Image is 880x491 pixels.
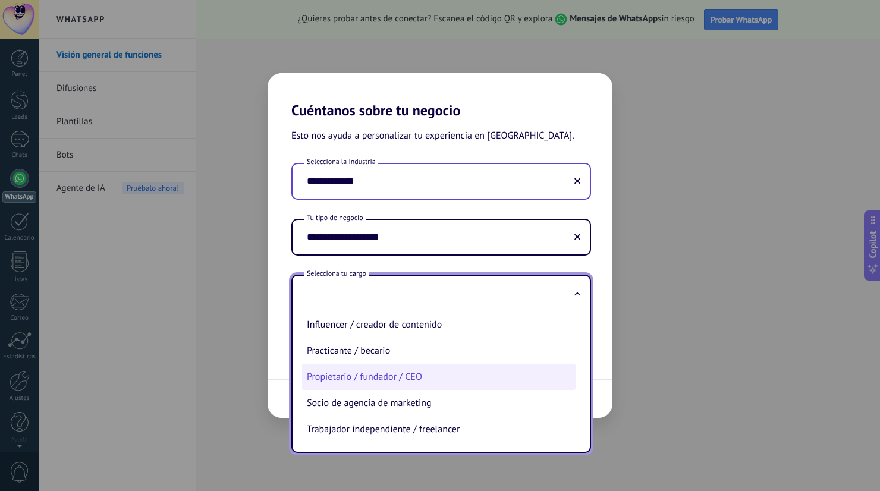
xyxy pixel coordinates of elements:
li: Socio de agencia de marketing [302,390,576,416]
span: Esto nos ayuda a personalizar tu experiencia en [GEOGRAPHIC_DATA]. [291,128,574,144]
li: Propietario / fundador / CEO [302,364,576,390]
li: Trabajador independiente / freelancer [302,416,576,442]
li: Practicante / becario [302,338,576,364]
li: Influencer / creador de contenido [302,311,576,338]
h2: Cuéntanos sobre tu negocio [268,73,612,119]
